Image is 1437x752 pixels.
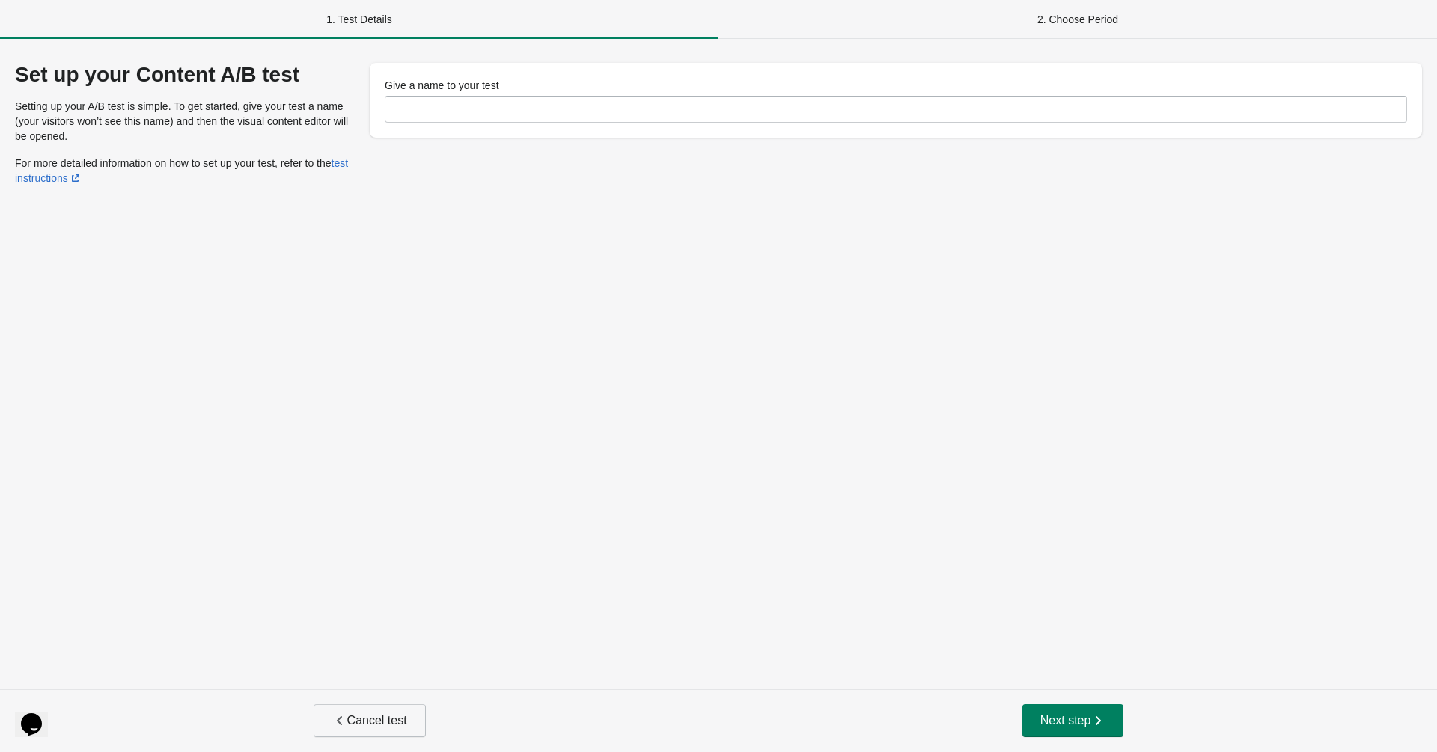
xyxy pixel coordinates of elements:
[15,156,358,186] p: For more detailed information on how to set up your test, refer to the
[15,692,63,737] iframe: chat widget
[15,63,358,87] div: Set up your Content A/B test
[314,704,426,737] button: Cancel test
[1022,704,1124,737] button: Next step
[1040,713,1106,728] span: Next step
[385,78,499,93] label: Give a name to your test
[332,713,407,728] span: Cancel test
[15,99,358,144] p: Setting up your A/B test is simple. To get started, give your test a name (your visitors won’t se...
